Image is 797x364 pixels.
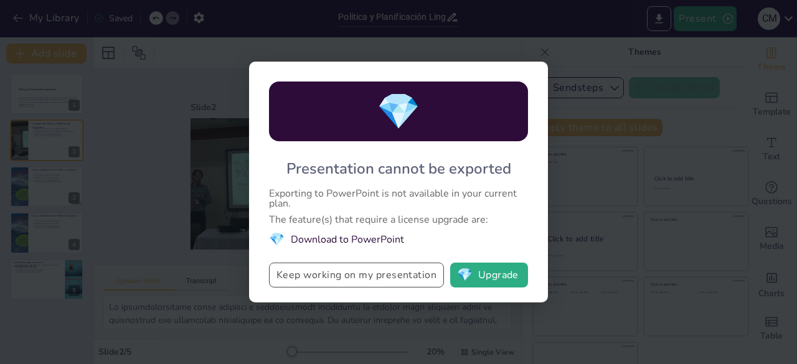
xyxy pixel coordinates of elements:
div: Presentation cannot be exported [286,159,511,179]
button: diamondUpgrade [450,263,528,287]
div: Exporting to PowerPoint is not available in your current plan. [269,189,528,208]
li: Download to PowerPoint [269,231,528,248]
span: diamond [377,88,420,136]
button: Keep working on my presentation [269,263,444,287]
span: diamond [269,231,285,248]
span: diamond [457,269,473,281]
div: The feature(s) that require a license upgrade are: [269,215,528,225]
